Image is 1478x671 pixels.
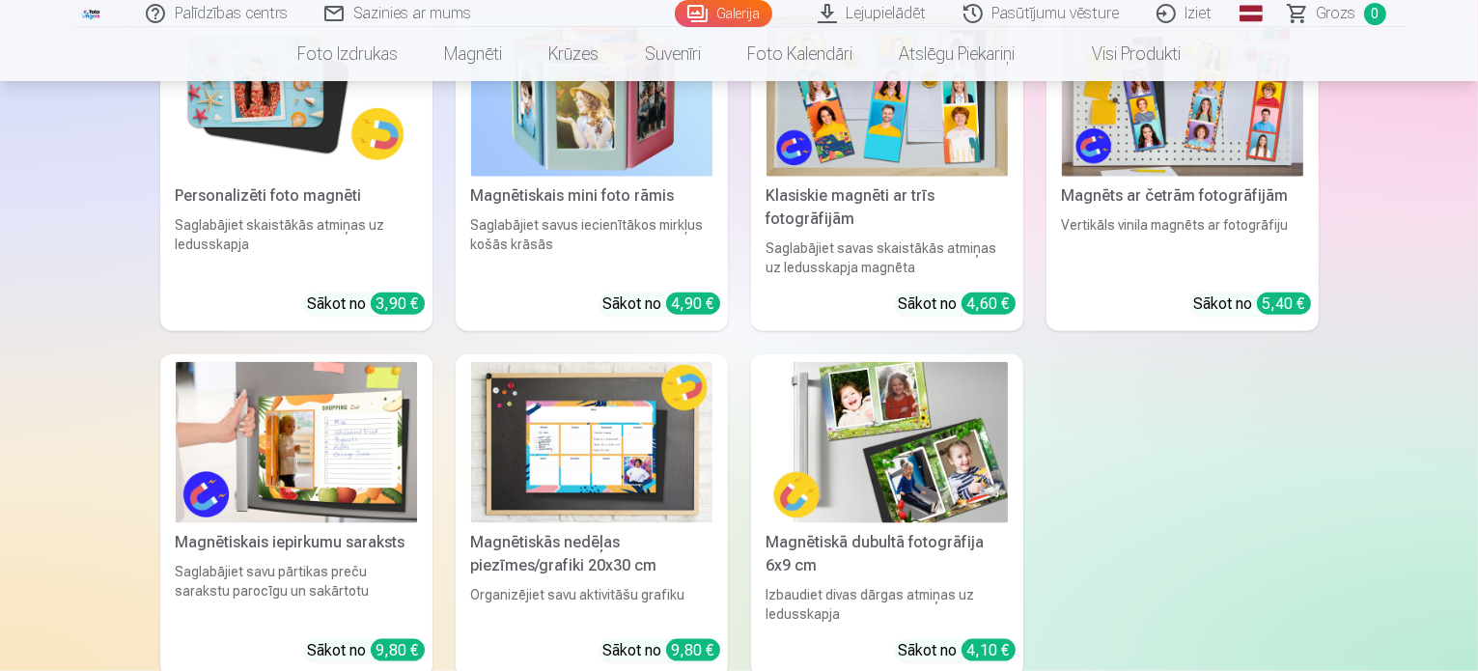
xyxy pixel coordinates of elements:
[463,585,720,624] div: Organizējiet savu aktivitāšu grafiku
[81,8,102,19] img: /fa1
[1062,16,1303,178] img: Magnēts ar četrām fotogrāfijām
[1038,27,1204,81] a: Visi produkti
[876,27,1038,81] a: Atslēgu piekariņi
[1317,2,1356,25] span: Grozs
[471,16,712,178] img: Magnētiskais mini foto rāmis
[176,362,417,523] img: Magnētiskais iepirkumu saraksts
[724,27,876,81] a: Foto kalendāri
[1257,293,1311,315] div: 5,40 €
[160,9,432,332] a: Personalizēti foto magnētiPersonalizēti foto magnētiSaglabājiet skaistākās atmiņas uz ledusskapja...
[371,293,425,315] div: 3,90 €
[176,16,417,178] img: Personalizēti foto magnēti
[767,362,1008,523] img: Magnētiskā dubultā fotogrāfija 6x9 cm
[308,639,425,662] div: Sākot no
[603,639,720,662] div: Sākot no
[759,585,1016,624] div: Izbaudiet divas dārgas atmiņas uz ledusskapja
[463,531,720,577] div: Magnētiskās nedēļas piezīmes/grafiki 20x30 cm
[274,27,421,81] a: Foto izdrukas
[759,531,1016,577] div: Magnētiskā dubultā fotogrāfija 6x9 cm
[168,215,425,277] div: Saglabājiet skaistākās atmiņas uz ledusskapja
[767,16,1008,178] img: Klasiskie magnēti ar trīs fotogrāfijām
[525,27,622,81] a: Krūzes
[666,639,720,661] div: 9,80 €
[456,9,728,332] a: Magnētiskais mini foto rāmisMagnētiskais mini foto rāmisSaglabājiet savus iecienītākos mirkļus ko...
[1054,215,1311,277] div: Vertikāls vinila magnēts ar fotogrāfiju
[168,562,425,624] div: Saglabājiet savu pārtikas preču sarakstu parocīgu un sakārtotu
[168,531,425,554] div: Magnētiskais iepirkumu saraksts
[1194,293,1311,316] div: Sākot no
[751,9,1023,332] a: Klasiskie magnēti ar trīs fotogrāfijāmKlasiskie magnēti ar trīs fotogrāfijāmSaglabājiet savas ska...
[308,293,425,316] div: Sākot no
[899,639,1016,662] div: Sākot no
[471,362,712,523] img: Magnētiskās nedēļas piezīmes/grafiki 20x30 cm
[666,293,720,315] div: 4,90 €
[1054,184,1311,208] div: Magnēts ar četrām fotogrāfijām
[759,184,1016,231] div: Klasiskie magnēti ar trīs fotogrāfijām
[1046,9,1319,332] a: Magnēts ar četrām fotogrāfijāmMagnēts ar četrām fotogrāfijāmVertikāls vinila magnēts ar fotogrāfi...
[962,639,1016,661] div: 4,10 €
[962,293,1016,315] div: 4,60 €
[463,184,720,208] div: Magnētiskais mini foto rāmis
[463,215,720,277] div: Saglabājiet savus iecienītākos mirkļus košās krāsās
[1364,3,1386,25] span: 0
[899,293,1016,316] div: Sākot no
[421,27,525,81] a: Magnēti
[603,293,720,316] div: Sākot no
[622,27,724,81] a: Suvenīri
[371,639,425,661] div: 9,80 €
[168,184,425,208] div: Personalizēti foto magnēti
[759,238,1016,277] div: Saglabājiet savas skaistākās atmiņas uz ledusskapja magnēta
